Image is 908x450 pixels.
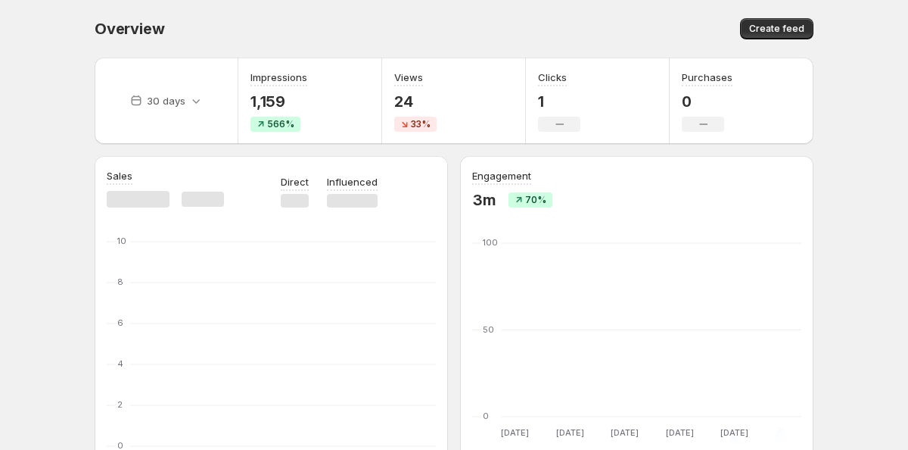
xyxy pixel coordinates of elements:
h3: Views [394,70,423,85]
p: 1 [538,92,580,111]
button: Create feed [740,18,813,39]
span: 33% [411,118,431,130]
h3: Impressions [250,70,307,85]
p: Influenced [327,174,378,189]
p: 30 days [147,93,185,108]
text: 0 [483,411,489,421]
p: 1,159 [250,92,307,111]
text: 8 [117,277,123,287]
text: 2 [117,399,123,410]
p: 3m [472,191,496,209]
text: [DATE] [720,427,748,438]
span: Create feed [749,23,804,35]
h3: Clicks [538,70,567,85]
text: [DATE] [501,427,529,438]
span: 70% [525,194,546,206]
p: Direct [281,174,309,189]
text: [DATE] [611,427,639,438]
p: 24 [394,92,437,111]
h3: Sales [107,168,132,183]
text: 100 [483,237,498,248]
text: [DATE] [556,427,584,438]
text: 10 [117,236,126,246]
h3: Purchases [682,70,732,85]
text: [DATE] [666,427,694,438]
text: 4 [117,358,123,369]
span: 566% [267,118,294,130]
h3: Engagement [472,168,531,183]
p: 0 [682,92,732,111]
text: 6 [117,317,123,328]
text: 50 [483,324,494,335]
span: Overview [95,20,164,38]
